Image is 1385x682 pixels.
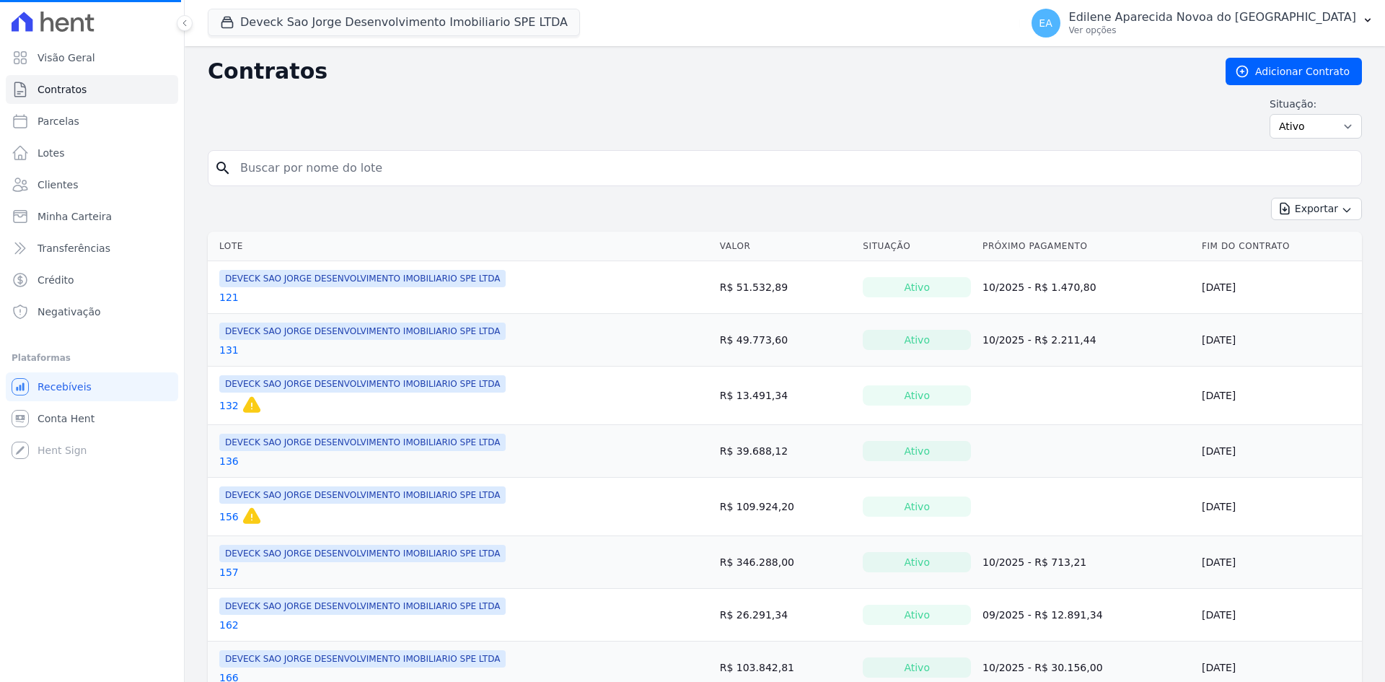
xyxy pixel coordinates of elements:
a: 136 [219,454,239,468]
input: Buscar por nome do lote [232,154,1355,183]
p: Edilene Aparecida Novoa do [GEOGRAPHIC_DATA] [1069,10,1356,25]
td: R$ 39.688,12 [714,425,858,478]
a: Visão Geral [6,43,178,72]
span: Conta Hent [38,411,94,426]
a: 162 [219,618,239,632]
a: 131 [219,343,239,357]
a: 10/2025 - R$ 713,21 [982,556,1086,568]
a: Minha Carteira [6,202,178,231]
div: Ativo [863,330,971,350]
a: Transferências [6,234,178,263]
span: EA [1039,18,1052,28]
i: search [214,159,232,177]
td: R$ 13.491,34 [714,367,858,425]
p: Ver opções [1069,25,1356,36]
a: 10/2025 - R$ 30.156,00 [982,662,1102,673]
td: [DATE] [1196,314,1362,367]
td: R$ 346.288,00 [714,536,858,589]
div: Ativo [863,657,971,678]
td: [DATE] [1196,367,1362,425]
a: Adicionar Contrato [1226,58,1362,85]
td: R$ 26.291,34 [714,589,858,642]
td: R$ 109.924,20 [714,478,858,536]
span: DEVECK SAO JORGE DESENVOLVIMENTO IMOBILIARIO SPE LTDA [219,650,506,668]
span: Clientes [38,178,78,192]
th: Situação [857,232,977,261]
a: Negativação [6,297,178,326]
a: 10/2025 - R$ 1.470,80 [982,281,1096,293]
span: Recebíveis [38,380,92,394]
th: Fim do Contrato [1196,232,1362,261]
th: Lote [208,232,714,261]
div: Plataformas [12,349,172,367]
button: Exportar [1271,198,1362,220]
label: Situação: [1270,97,1362,111]
button: Deveck Sao Jorge Desenvolvimento Imobiliario SPE LTDA [208,9,580,36]
div: Ativo [863,497,971,517]
th: Valor [714,232,858,261]
a: 10/2025 - R$ 2.211,44 [982,334,1096,346]
div: Ativo [863,552,971,572]
a: Conta Hent [6,404,178,433]
span: Contratos [38,82,87,97]
a: 121 [219,290,239,305]
a: 132 [219,398,239,413]
span: Transferências [38,241,110,255]
span: Lotes [38,146,65,160]
a: Contratos [6,75,178,104]
td: [DATE] [1196,536,1362,589]
div: Ativo [863,441,971,461]
td: [DATE] [1196,261,1362,314]
span: DEVECK SAO JORGE DESENVOLVIMENTO IMOBILIARIO SPE LTDA [219,323,506,340]
td: [DATE] [1196,589,1362,642]
a: Clientes [6,170,178,199]
span: Parcelas [38,114,79,128]
span: Negativação [38,305,101,319]
td: R$ 51.532,89 [714,261,858,314]
th: Próximo Pagamento [977,232,1196,261]
span: DEVECK SAO JORGE DESENVOLVIMENTO IMOBILIARIO SPE LTDA [219,375,506,393]
span: DEVECK SAO JORGE DESENVOLVIMENTO IMOBILIARIO SPE LTDA [219,270,506,287]
a: Crédito [6,266,178,294]
h2: Contratos [208,58,1202,84]
span: Minha Carteira [38,209,112,224]
span: DEVECK SAO JORGE DESENVOLVIMENTO IMOBILIARIO SPE LTDA [219,545,506,562]
a: Lotes [6,139,178,167]
span: DEVECK SAO JORGE DESENVOLVIMENTO IMOBILIARIO SPE LTDA [219,598,506,615]
span: DEVECK SAO JORGE DESENVOLVIMENTO IMOBILIARIO SPE LTDA [219,434,506,451]
a: 157 [219,565,239,580]
div: Ativo [863,277,971,297]
span: DEVECK SAO JORGE DESENVOLVIMENTO IMOBILIARIO SPE LTDA [219,486,506,504]
td: [DATE] [1196,478,1362,536]
a: 09/2025 - R$ 12.891,34 [982,609,1102,621]
a: Recebíveis [6,372,178,401]
div: Ativo [863,605,971,625]
button: EA Edilene Aparecida Novoa do [GEOGRAPHIC_DATA] Ver opções [1020,3,1385,43]
span: Crédito [38,273,74,287]
td: [DATE] [1196,425,1362,478]
span: Visão Geral [38,51,95,65]
a: 156 [219,510,239,524]
div: Ativo [863,385,971,406]
td: R$ 49.773,60 [714,314,858,367]
a: Parcelas [6,107,178,136]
